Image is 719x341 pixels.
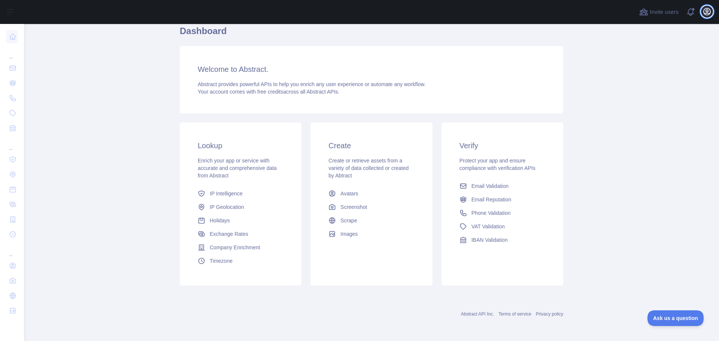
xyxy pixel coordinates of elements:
[195,227,286,241] a: Exchange Rates
[195,254,286,268] a: Timezone
[325,187,417,200] a: Avatars
[536,311,563,317] a: Privacy policy
[471,236,508,244] span: IBAN Validation
[195,214,286,227] a: Holidays
[647,310,704,326] iframe: Toggle Customer Support
[210,203,244,211] span: IP Geolocation
[459,140,545,151] h3: Verify
[456,193,548,206] a: Email Reputation
[456,179,548,193] a: Email Validation
[195,187,286,200] a: IP Intelligence
[456,233,548,247] a: IBAN Validation
[328,158,409,179] span: Create or retrieve assets from a variety of data collected or created by Abtract
[340,230,358,238] span: Images
[6,45,18,60] div: ...
[340,203,367,211] span: Screenshot
[198,158,277,179] span: Enrich your app or service with accurate and comprehensive data from Abstract
[471,182,509,190] span: Email Validation
[471,209,511,217] span: Phone Validation
[328,140,414,151] h3: Create
[340,190,358,197] span: Avatars
[198,89,339,95] span: Your account comes with across all Abstract APIs.
[180,25,563,43] h1: Dashboard
[456,206,548,220] a: Phone Validation
[198,64,545,74] h3: Welcome to Abstract.
[210,230,248,238] span: Exchange Rates
[210,257,233,265] span: Timezone
[257,89,283,95] span: free credits
[471,223,505,230] span: VAT Validation
[6,243,18,258] div: ...
[210,217,230,224] span: Holidays
[198,81,426,87] span: Abstract provides powerful APIs to help you enrich any user experience or automate any workflow.
[325,214,417,227] a: Scrape
[650,8,679,16] span: Invite users
[638,6,680,18] button: Invite users
[325,200,417,214] a: Screenshot
[461,311,494,317] a: Abstract API Inc.
[198,140,283,151] h3: Lookup
[325,227,417,241] a: Images
[340,217,357,224] span: Scrape
[195,241,286,254] a: Company Enrichment
[210,190,243,197] span: IP Intelligence
[456,220,548,233] a: VAT Validation
[459,158,536,171] span: Protect your app and ensure compliance with verification APIs
[6,136,18,151] div: ...
[195,200,286,214] a: IP Geolocation
[471,196,512,203] span: Email Reputation
[210,244,260,251] span: Company Enrichment
[498,311,531,317] a: Terms of service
